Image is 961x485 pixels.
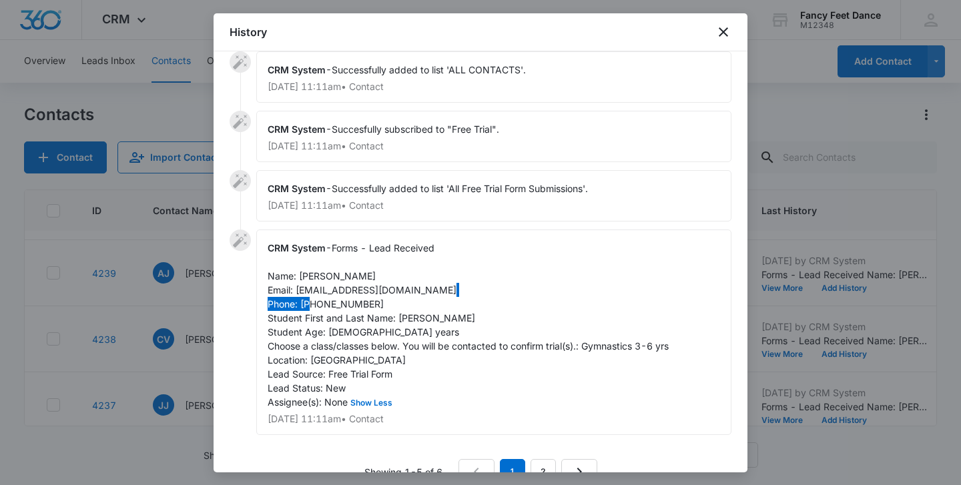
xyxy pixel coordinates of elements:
[268,201,720,210] p: [DATE] 11:11am • Contact
[561,459,597,484] a: Next Page
[500,459,525,484] em: 1
[256,111,731,162] div: -
[332,183,588,194] span: Successfully added to list 'All Free Trial Form Submissions'.
[268,82,720,91] p: [DATE] 11:11am • Contact
[268,242,326,254] span: CRM System
[268,64,326,75] span: CRM System
[531,459,556,484] a: Page 2
[230,24,267,40] h1: History
[268,123,326,135] span: CRM System
[256,229,731,435] div: -
[715,24,731,40] button: close
[268,141,720,151] p: [DATE] 11:11am • Contact
[348,399,395,407] button: Show Less
[458,459,597,484] nav: Pagination
[268,183,326,194] span: CRM System
[332,64,526,75] span: Successfully added to list 'ALL CONTACTS'.
[268,414,720,424] p: [DATE] 11:11am • Contact
[256,170,731,221] div: -
[256,51,731,103] div: -
[364,465,442,479] p: Showing 1-5 of 6
[332,123,499,135] span: Succesfully subscribed to "Free Trial".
